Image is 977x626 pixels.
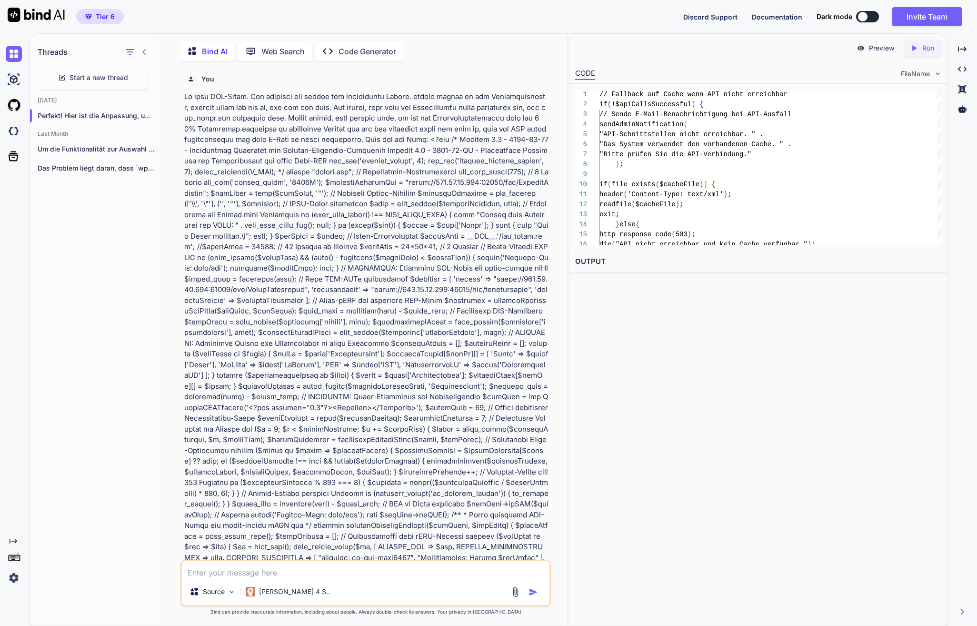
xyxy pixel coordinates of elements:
p: Perfekt! Hier ist die Anpassung, um auch... [38,111,156,121]
span: ( [608,101,611,108]
span: ( [631,201,635,208]
img: settings [6,570,22,586]
span: FileName [901,69,930,79]
img: githubLight [6,97,22,113]
span: ; [619,161,623,168]
span: $cacheFile [659,181,699,188]
span: !$apiCallsSuccessful [611,101,691,108]
h2: OUTPUT [569,251,947,273]
h2: [DATE] [30,97,156,104]
span: Discord Support [683,13,738,21]
span: ll [783,111,791,118]
span: Dark mode [817,12,852,21]
img: darkCloudIdeIcon [6,123,22,139]
span: 'Content-Type: text/xml' [628,191,724,198]
button: Invite Team [892,7,962,26]
p: Preview [869,43,895,53]
span: e. " . [768,141,791,148]
div: 11 [575,190,587,200]
span: "API nicht erreichbar und kein Cache verfügbar." [615,241,807,248]
p: Um die Funktionalität zur Auswahl eines Zeitraums... [38,144,156,154]
span: Tier 6 [96,12,115,21]
div: 4 [575,120,587,130]
p: Source [203,587,225,596]
span: Documentation [752,13,802,21]
span: ( [671,231,675,238]
span: ( [655,181,659,188]
img: Claude 4 Sonnet [246,587,255,596]
img: preview [857,44,865,52]
span: { [635,221,639,228]
p: [PERSON_NAME] 4 S.. [259,587,330,596]
div: 3 [575,110,587,120]
div: 1 [575,90,587,100]
img: chevron down [934,70,942,78]
span: ( [608,181,611,188]
span: exit; [599,211,619,218]
div: 9 [575,170,587,180]
div: 6 [575,140,587,150]
img: premium [85,14,92,20]
span: 503 [675,231,687,238]
span: header [599,191,623,198]
span: Start a new thread [70,73,128,82]
p: Bind AI [202,46,228,57]
span: ) [691,101,695,108]
p: Code Generator [339,46,396,57]
img: Bind AI [8,8,65,22]
img: attachment [510,586,521,597]
button: premiumTier 6 [76,9,124,24]
span: ) [615,161,619,168]
span: ( [623,191,627,198]
p: Run [922,43,934,53]
div: 16 [575,240,587,250]
span: ) [723,191,727,198]
img: icon [528,587,538,597]
span: // Sende E-Mail-Benachrichtigung bei API-Ausfa [599,111,783,118]
div: 15 [575,230,587,240]
span: die [599,241,611,248]
span: file_exists [611,181,655,188]
div: 5 [575,130,587,140]
span: readfile [599,201,631,208]
h6: You [201,74,214,84]
div: 14 [575,220,587,230]
span: "Das System verwendet den vorhandenen Cach [599,141,768,148]
span: ) [688,231,691,238]
span: // Fallback auf Cache wenn API nicht erreichbar [599,91,788,98]
span: } [615,221,619,228]
span: { [699,101,703,108]
span: ; [728,191,731,198]
span: ) [808,241,811,248]
img: Pick Models [228,588,236,596]
div: 7 [575,150,587,160]
span: if [599,181,608,188]
button: Discord Support [683,12,738,22]
span: ; [811,241,815,248]
span: ) [703,181,707,188]
h1: Threads [38,46,68,58]
h2: Last Month [30,130,156,138]
p: Das Problem liegt daran, dass `wp_kses_post()` HTML-Entities... [38,163,156,173]
div: 2 [575,100,587,110]
span: ; [691,231,695,238]
img: ai-studio [6,71,22,88]
div: 13 [575,210,587,220]
div: CODE [575,68,595,80]
span: ( [683,121,687,128]
div: 8 [575,160,587,170]
div: 12 [575,200,587,210]
span: "Bitte prüfen Sie die API-Verbindung." [599,151,751,158]
p: Web Search [261,46,305,57]
span: else [619,221,636,228]
span: ) [699,181,703,188]
img: chat [6,46,22,62]
span: http_response_code [599,231,671,238]
span: "API-Schnittstellen nicht erreichbar. " . [599,131,763,138]
span: ) [675,201,679,208]
p: Bind can provide inaccurate information, including about people. Always double-check its answers.... [180,608,551,616]
span: $cacheFile [635,201,675,208]
span: if [599,101,608,108]
span: ( [611,241,615,248]
span: ; [679,201,683,208]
